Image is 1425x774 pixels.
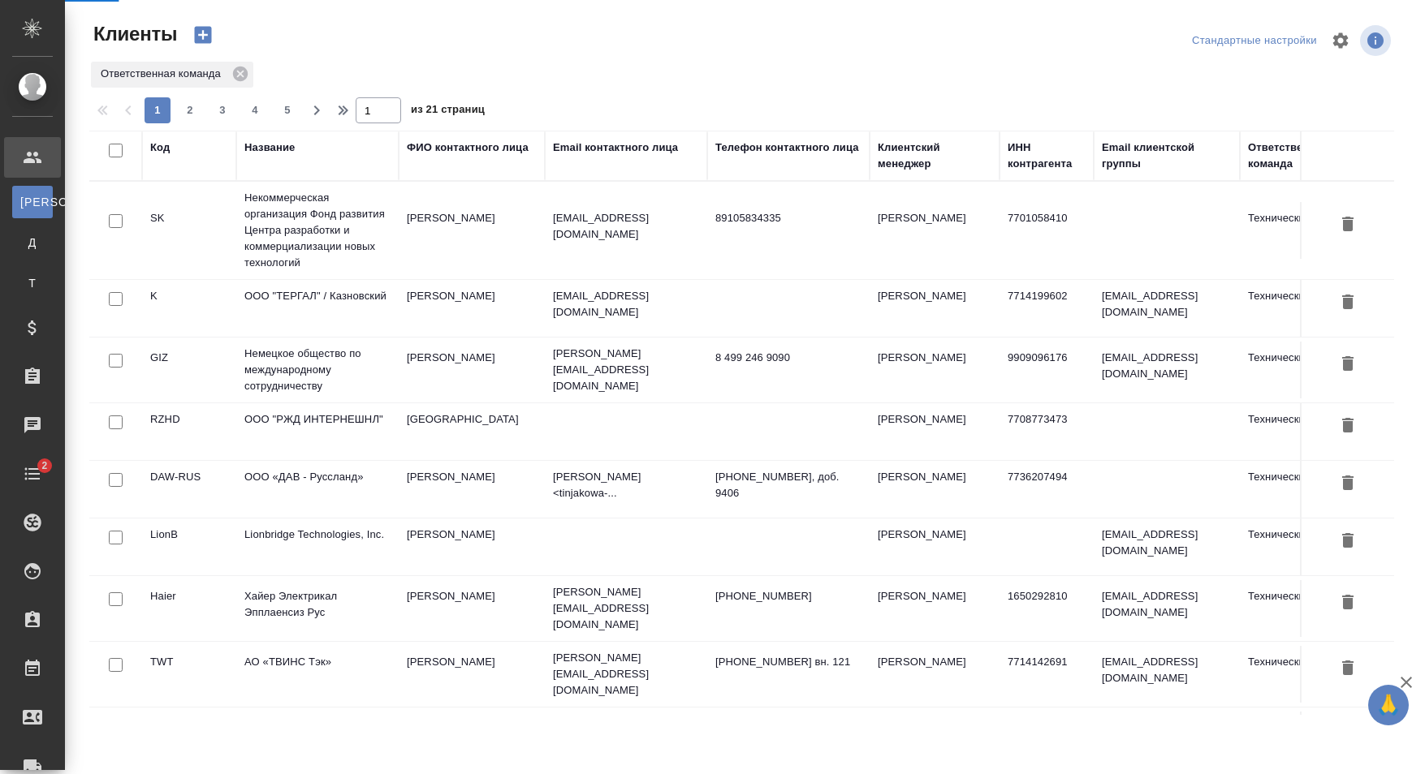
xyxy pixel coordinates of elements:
td: ООО «ДАВ - Руссланд» [236,461,399,518]
span: Т [20,275,45,291]
div: Клиентский менеджер [878,140,991,172]
button: Удалить [1334,411,1362,441]
p: [EMAIL_ADDRESS][DOMAIN_NAME] [553,288,699,320]
td: Технический [1240,580,1370,637]
p: [PERSON_NAME] <tinjakowa-... [553,469,699,501]
td: Haier [142,580,236,637]
td: SKF [142,712,236,768]
td: Технический [1240,712,1370,768]
p: [PHONE_NUMBER] вн. 121 [715,654,861,670]
td: [EMAIL_ADDRESS][DOMAIN_NAME] [1094,280,1240,337]
button: Создать [184,21,222,49]
td: [PERSON_NAME] [399,580,545,637]
p: [PHONE_NUMBER] [715,588,861,604]
button: Удалить [1334,350,1362,380]
span: Посмотреть информацию [1360,25,1394,56]
div: Ответственная команда [91,62,253,88]
td: [PERSON_NAME] [399,518,545,575]
a: Т [12,267,53,299]
td: DAW-RUS [142,461,236,518]
p: Ответственная команда [101,66,227,82]
span: [PERSON_NAME] [20,194,45,210]
td: Технический [1240,403,1370,460]
td: АО «ТВИНС Тэк» [236,646,399,703]
div: Ответственная команда [1248,140,1362,172]
p: [PERSON_NAME][EMAIL_ADDRESS][DOMAIN_NAME] [553,650,699,699]
p: 89105834335 [715,210,861,226]
td: Технический [1240,202,1370,259]
button: Удалить [1334,288,1362,318]
td: RZHD [142,403,236,460]
td: [EMAIL_ADDRESS][DOMAIN_NAME] [1094,646,1240,703]
td: LionB [142,518,236,575]
div: ФИО контактного лица [407,140,529,156]
span: Клиенты [89,21,177,47]
span: 2 [32,458,57,474]
td: 7714199602 [1000,280,1094,337]
td: Lionbridge Technologies, Inc. [236,518,399,575]
div: Название [244,140,295,156]
td: [PERSON_NAME] [870,342,1000,398]
td: ООО "РЖД ИНТЕРНЕШНЛ" [236,403,399,460]
button: Удалить [1334,654,1362,684]
td: [PERSON_NAME] [870,461,1000,518]
td: [PERSON_NAME] [870,646,1000,703]
td: 7736207494 [1000,461,1094,518]
td: [PERSON_NAME] [870,518,1000,575]
td: [PERSON_NAME] [399,280,545,337]
span: 🙏 [1375,688,1402,722]
td: [PERSON_NAME] [870,712,1000,768]
button: Удалить [1334,210,1362,240]
span: 2 [177,102,203,118]
div: Email клиентской группы [1102,140,1232,172]
td: Хайер Электрикал Эпплаенсиз Рус [236,580,399,637]
td: Технический [1240,461,1370,518]
span: Настроить таблицу [1321,21,1360,60]
span: из 21 страниц [411,100,485,123]
td: Технический [1240,646,1370,703]
td: [EMAIL_ADDRESS][DOMAIN_NAME] [1094,342,1240,398]
td: 7708773473 [1000,403,1094,460]
td: Технический [1240,342,1370,398]
td: Некоммерческая организация Фонд развития Центра разработки и коммерциализации новых технологий [236,182,399,279]
td: SK [142,202,236,259]
button: 5 [274,97,300,123]
a: Д [12,226,53,259]
div: Код [150,140,170,156]
td: Технический [1240,518,1370,575]
td: 9909096176 [1000,342,1094,398]
td: 7701058410 [1000,202,1094,259]
div: Email контактного лица [553,140,678,156]
td: ООО «СКФ» [236,712,399,768]
td: 7714142691 [1000,646,1094,703]
span: Д [20,234,45,251]
td: 7804460890 [1000,712,1094,768]
div: split button [1188,28,1321,54]
a: 2 [4,454,61,494]
td: Технический [1240,280,1370,337]
a: [PERSON_NAME] [12,186,53,218]
p: [PHONE_NUMBER], доб. 9406 [715,469,861,501]
td: [PERSON_NAME] [399,461,545,518]
td: [PERSON_NAME] [399,342,545,398]
button: 🙏 [1368,685,1409,725]
td: [PERSON_NAME] [870,403,1000,460]
td: 1650292810 [1000,580,1094,637]
button: 3 [209,97,235,123]
td: [PERSON_NAME] [870,280,1000,337]
td: [PERSON_NAME] [399,646,545,703]
button: 2 [177,97,203,123]
p: [EMAIL_ADDRESS][DOMAIN_NAME] [553,210,699,243]
td: TWT [142,646,236,703]
p: [PERSON_NAME][EMAIL_ADDRESS][DOMAIN_NAME] [553,346,699,394]
td: [PERSON_NAME] [399,712,545,768]
div: Телефон контактного лица [715,140,859,156]
span: 4 [242,102,268,118]
td: K [142,280,236,337]
td: [PERSON_NAME] [870,580,1000,637]
td: [PERSON_NAME] [399,202,545,259]
button: Удалить [1334,469,1362,499]
td: [EMAIL_ADDRESS][DOMAIN_NAME] [1094,518,1240,575]
td: [GEOGRAPHIC_DATA] [399,403,545,460]
p: 8 499 246 9090 [715,350,861,366]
